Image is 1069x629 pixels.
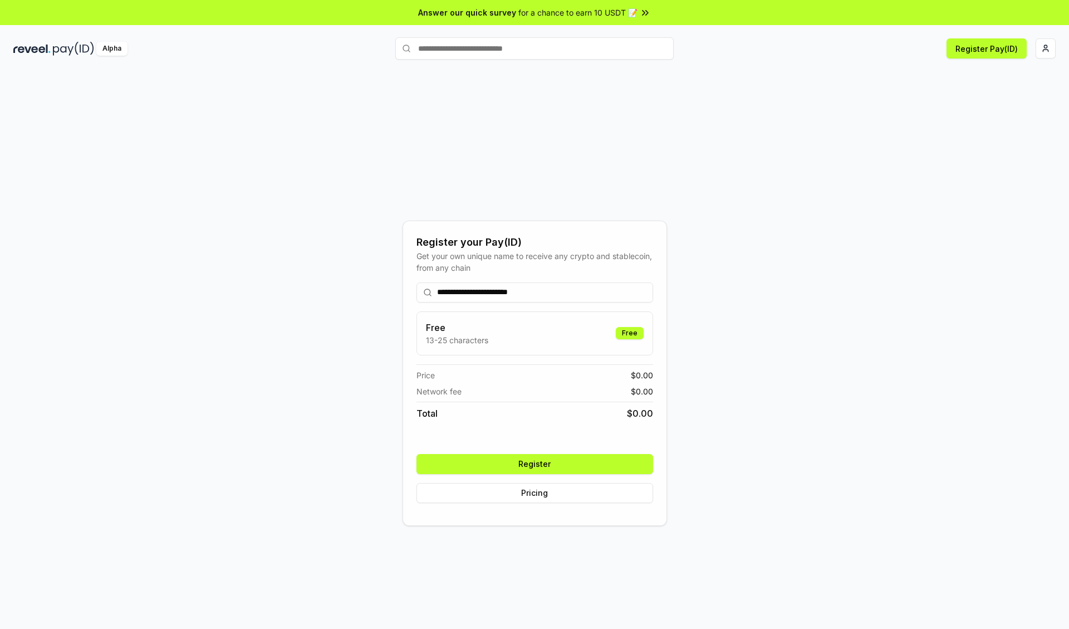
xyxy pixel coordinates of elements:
[416,386,462,397] span: Network fee
[53,42,94,56] img: pay_id
[416,235,653,250] div: Register your Pay(ID)
[631,386,653,397] span: $ 0.00
[627,407,653,420] span: $ 0.00
[416,483,653,503] button: Pricing
[426,321,488,334] h3: Free
[518,7,638,18] span: for a chance to earn 10 USDT 📝
[616,327,644,339] div: Free
[426,334,488,346] p: 13-25 characters
[631,369,653,381] span: $ 0.00
[416,407,438,420] span: Total
[416,454,653,474] button: Register
[13,42,51,56] img: reveel_dark
[418,7,516,18] span: Answer our quick survey
[96,42,128,56] div: Alpha
[416,369,435,381] span: Price
[947,38,1027,58] button: Register Pay(ID)
[416,250,653,274] div: Get your own unique name to receive any crypto and stablecoin, from any chain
